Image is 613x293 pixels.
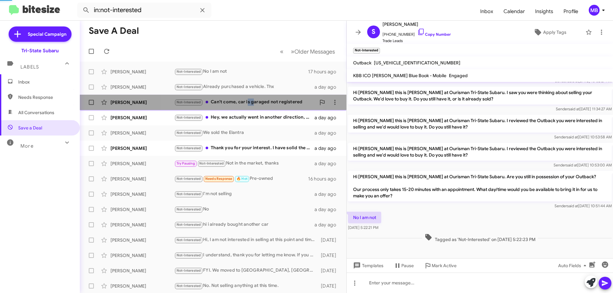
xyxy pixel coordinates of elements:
[177,192,201,196] span: Not-Interested
[553,260,594,271] button: Auto Fields
[110,267,174,274] div: [PERSON_NAME]
[348,225,378,230] span: [DATE] 5:22:21 PM
[18,94,72,100] span: Needs Response
[589,5,600,16] div: MB
[110,191,174,197] div: [PERSON_NAME]
[530,2,558,21] a: Insights
[314,222,341,228] div: a day ago
[517,26,582,38] button: Apply Tags
[174,175,308,182] div: Pre-owned
[174,114,314,121] div: Hey, we actually went in another direction, so are no longer looking to buy. Thanks anyway
[318,267,341,274] div: [DATE]
[353,48,380,54] small: Not-Interested
[543,26,566,38] span: Apply Tags
[110,145,174,151] div: [PERSON_NAME]
[308,69,341,75] div: 17 hours ago
[417,32,451,37] a: Copy Number
[389,260,419,271] button: Pause
[174,83,314,91] div: Already purchased a vehicle. Thx
[89,26,139,36] h1: Save a Deal
[294,48,335,55] span: Older Messages
[419,260,462,271] button: Mark Active
[177,223,201,227] span: Not-Interested
[174,129,314,136] div: We sold the Elantra
[556,106,612,111] span: Sender [DATE] 11:34:27 AM
[177,238,201,242] span: Not-Interested
[174,190,314,198] div: I'm not selling
[401,260,414,271] span: Pause
[554,163,612,167] span: Sender [DATE] 10:53:00 AM
[280,48,284,55] span: «
[314,114,341,121] div: a day ago
[177,161,195,165] span: Try Pausing
[583,5,606,16] button: MB
[558,260,589,271] span: Auto Fields
[314,130,341,136] div: a day ago
[475,2,498,21] a: Inbox
[9,26,72,42] a: Special Campaign
[432,260,457,271] span: Mark Active
[568,106,579,111] span: said at
[287,45,339,58] button: Next
[382,28,451,38] span: [PHONE_NUMBER]
[174,252,318,259] div: I understand, thank you for letting me know. If you change your mind about selling your vehicle i...
[174,267,318,274] div: FYI. We moved to [GEOGRAPHIC_DATA], [GEOGRAPHIC_DATA] about two and a half years ago.
[348,87,612,105] p: Hi [PERSON_NAME] this is [PERSON_NAME] at Ourisman Tri-State Subaru. I saw you were thinking abou...
[110,222,174,228] div: [PERSON_NAME]
[177,100,201,104] span: Not-Interested
[352,260,383,271] span: Templates
[353,60,371,66] span: Outback
[174,144,314,152] div: Thank you for your interest. I have solid the car, sorry.
[174,236,318,244] div: Hi, I am not interested in selling at this point and time. Thanks, [PERSON_NAME]
[566,163,577,167] span: said at
[110,176,174,182] div: [PERSON_NAME]
[110,114,174,121] div: [PERSON_NAME]
[348,143,612,161] p: Hi [PERSON_NAME] this is [PERSON_NAME] at Ourisman Tri-State Subaru. I reviewed the Outback you w...
[348,115,612,133] p: Hi [PERSON_NAME] this is [PERSON_NAME] at Ourisman Tri-State Subaru. I reviewed the Outback you w...
[205,177,232,181] span: Needs Response
[177,268,201,273] span: Not-Interested
[348,171,612,201] p: Hi [PERSON_NAME] this is [PERSON_NAME] at Ourisman Tri-State Subaru. Are you still in possession ...
[18,109,54,116] span: All Conversations
[498,2,530,21] a: Calendar
[199,161,224,165] span: Not-Interested
[174,206,314,213] div: No
[567,135,578,139] span: said at
[174,221,314,228] div: hi i already bought another car
[314,206,341,213] div: a day ago
[177,177,201,181] span: Not-Interested
[449,73,468,78] span: Engaged
[174,160,314,167] div: Not in the market, thanks
[567,203,578,208] span: said at
[558,2,583,21] a: Profile
[314,160,341,167] div: a day ago
[382,20,451,28] span: [PERSON_NAME]
[110,283,174,289] div: [PERSON_NAME]
[174,282,318,289] div: No. Not selling anything at this time.
[174,99,316,106] div: Can't come, car is garaged not registered
[18,125,42,131] span: Save a Deal
[314,84,341,90] div: a day ago
[308,176,341,182] div: 16 hours ago
[348,212,381,223] p: No I am not
[20,64,39,70] span: Labels
[374,60,460,66] span: [US_VEHICLE_IDENTIFICATION_NUMBER]
[110,99,174,106] div: [PERSON_NAME]
[110,130,174,136] div: [PERSON_NAME]
[21,48,59,54] div: Tri-State Subaru
[291,48,294,55] span: »
[314,191,341,197] div: a day ago
[177,85,201,89] span: Not-Interested
[382,38,451,44] span: Trade Leads
[314,145,341,151] div: a day ago
[110,237,174,243] div: [PERSON_NAME]
[77,3,211,18] input: Search
[177,146,201,150] span: Not-Interested
[318,237,341,243] div: [DATE]
[318,252,341,259] div: [DATE]
[110,206,174,213] div: [PERSON_NAME]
